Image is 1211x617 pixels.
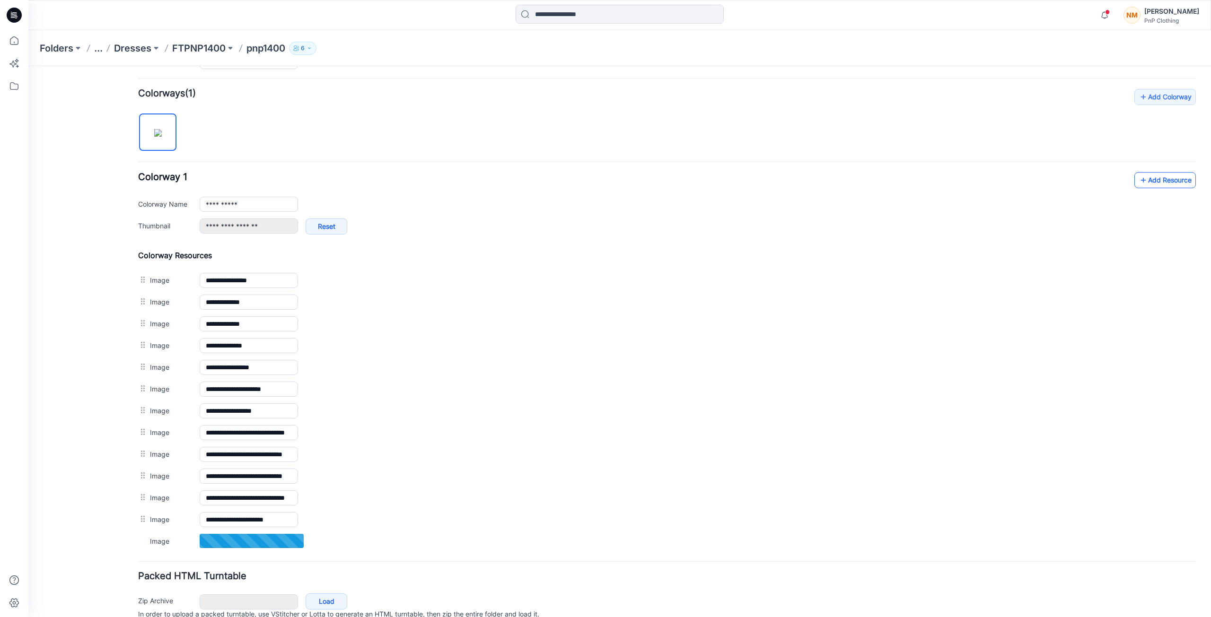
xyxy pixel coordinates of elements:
[122,209,162,219] label: Image
[1123,7,1141,24] div: NM
[114,42,151,55] a: Dresses
[1144,6,1199,17] div: [PERSON_NAME]
[110,154,162,165] label: Thumbnail
[122,252,162,262] label: Image
[1144,17,1199,24] div: PnP Clothing
[122,295,162,306] label: Image
[301,43,305,53] p: 6
[277,527,319,543] a: Load
[122,274,162,284] label: Image
[122,469,162,480] label: Image
[122,361,162,371] label: Image
[122,230,162,241] label: Image
[122,339,162,349] label: Image
[110,184,1167,194] h4: Colorway Resources
[172,42,226,55] a: FTPNP1400
[122,317,162,328] label: Image
[110,529,162,539] label: Zip Archive
[289,42,316,55] button: 6
[122,426,162,436] label: Image
[110,105,159,116] span: Colorway 1
[94,42,103,55] button: ...
[122,448,162,458] label: Image
[40,42,73,55] a: Folders
[110,505,1167,514] h4: Packed HTML Turntable
[28,66,1211,617] iframe: edit-style
[1106,106,1167,122] a: Add Resource
[110,132,162,143] label: Colorway Name
[110,543,1167,572] p: In order to upload a packed turntable, use VStitcher or Lotta to generate an HTML turntable, then...
[277,152,319,168] a: Reset
[122,404,162,415] label: Image
[122,382,162,393] label: Image
[246,42,285,55] p: pnp1400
